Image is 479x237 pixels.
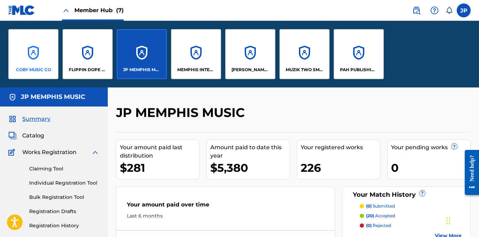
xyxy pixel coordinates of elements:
a: CatalogCatalog [8,132,44,140]
img: search [412,6,421,15]
a: AccountsMUZIK TWO SMOKE TWO [279,29,330,79]
img: Close [62,6,70,15]
p: MEMPHIS INTERNATIONAL RECORDS [177,67,215,73]
div: Your amount paid last distribution [120,143,199,160]
a: AccountsJP MEMPHIS MUSIC [117,29,167,79]
div: $281 [120,160,199,176]
p: submitted [366,203,395,209]
span: Catalog [22,132,44,140]
a: AccountsMEMPHIS INTERNATIONAL RECORDS [171,29,221,79]
p: accepted [366,213,395,219]
div: Your Match History [351,190,462,200]
div: 226 [301,160,380,176]
img: Accounts [8,93,17,101]
a: Accounts[PERSON_NAME] PRODUCTIONS [225,29,275,79]
p: MUZIK TWO SMOKE TWO [286,67,324,73]
a: Bulk Registration Tool [29,194,99,201]
div: Your pending works [391,143,470,152]
span: (20) [366,213,374,218]
span: ? [452,144,457,149]
a: Registration History [29,222,99,229]
div: $5,380 [210,160,290,176]
span: ? [420,191,425,196]
a: (0) rejected [360,222,462,229]
div: Your registered works [301,143,380,152]
div: Last 6 months [127,212,324,220]
a: (0) submitted [360,203,462,209]
p: MUCK STICKY PRODUCTIONS [232,67,269,73]
a: Registration Drafts [29,208,99,215]
div: Help [428,3,441,17]
a: AccountsPAH PUBLISHING [334,29,384,79]
div: Your amount paid over time [127,201,324,212]
div: Amount paid to date this year [210,143,290,160]
img: expand [91,148,99,156]
p: FLIPPIN DOPE MUSIK [69,67,107,73]
div: Drag [446,211,450,231]
a: Individual Registration Tool [29,179,99,187]
span: (0) [366,223,372,228]
span: (0) [366,203,372,209]
span: Summary [22,115,50,123]
img: Works Registration [8,148,17,156]
a: AccountsFLIPPIN DOPE MUSIK [63,29,113,79]
p: JP MEMPHIS MUSIC [123,67,161,73]
iframe: Chat Widget [444,204,479,237]
h5: JP MEMPHIS MUSIC [21,93,85,101]
a: AccountsCOBY MUSIC CO [8,29,58,79]
span: (7) [116,7,124,14]
img: MLC Logo [8,5,35,15]
a: Claiming Tool [29,165,99,172]
h2: JP MEMPHIS MUSIC [116,105,248,120]
img: Catalog [8,132,17,140]
img: help [430,6,439,15]
a: Public Search [409,3,423,17]
p: PAH PUBLISHING [340,67,378,73]
p: rejected [366,222,391,229]
div: Notifications [446,7,453,14]
iframe: Resource Center [460,145,479,201]
div: User Menu [457,3,471,17]
div: 0 [391,160,470,176]
span: Works Registration [22,148,76,156]
span: Member Hub [74,6,124,14]
img: Summary [8,115,17,123]
p: COBY MUSIC CO [16,67,51,73]
a: (20) accepted [360,213,462,219]
a: SummarySummary [8,115,50,123]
